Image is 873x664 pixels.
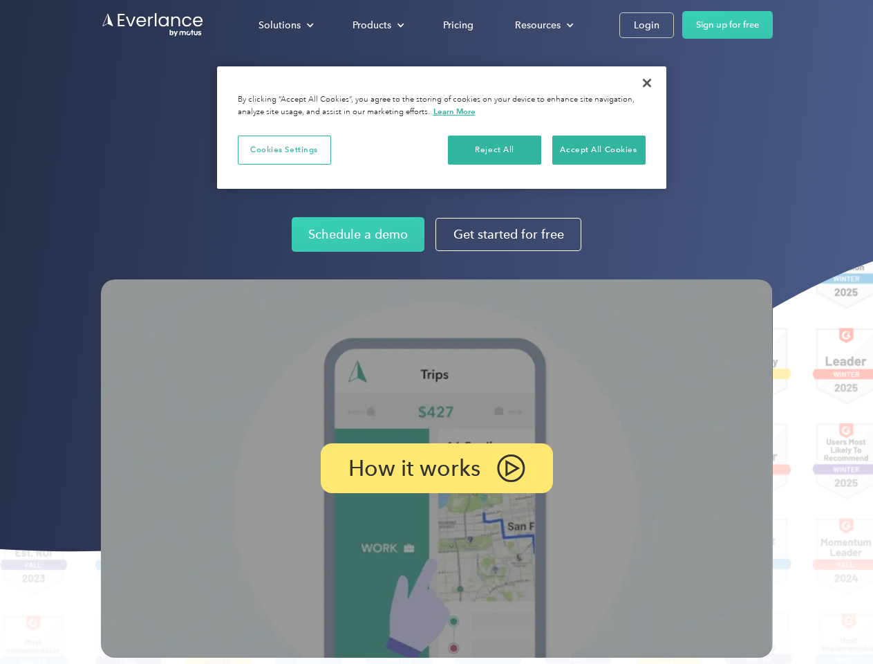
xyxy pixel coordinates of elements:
div: Resources [501,13,585,37]
a: Schedule a demo [292,217,424,252]
div: Cookie banner [217,66,666,189]
div: By clicking “Accept All Cookies”, you agree to the storing of cookies on your device to enhance s... [238,94,646,118]
a: Go to homepage [101,12,205,38]
a: Sign up for free [682,11,773,39]
div: Solutions [259,17,301,34]
button: Cookies Settings [238,136,331,165]
div: Pricing [443,17,473,34]
p: How it works [348,460,480,477]
button: Close [632,68,662,98]
a: Get started for free [435,218,581,251]
button: Accept All Cookies [552,136,646,165]
a: More information about your privacy, opens in a new tab [433,107,476,116]
div: Login [634,17,659,34]
div: Products [353,17,391,34]
div: Privacy [217,66,666,189]
button: Reject All [448,136,541,165]
a: Pricing [429,13,487,37]
div: Products [339,13,415,37]
div: Solutions [245,13,325,37]
div: Resources [515,17,561,34]
a: Login [619,12,674,38]
input: Submit [102,82,171,111]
